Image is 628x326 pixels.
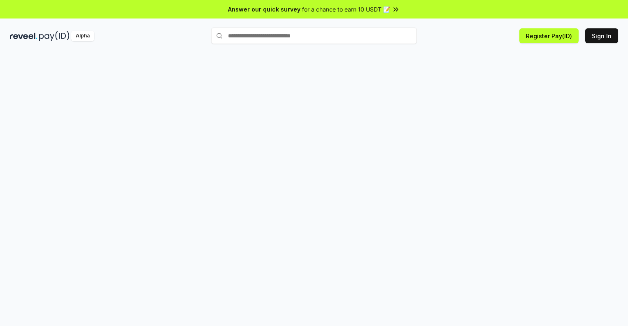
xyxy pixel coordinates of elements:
[302,5,390,14] span: for a chance to earn 10 USDT 📝
[39,31,70,41] img: pay_id
[585,28,618,43] button: Sign In
[10,31,37,41] img: reveel_dark
[228,5,300,14] span: Answer our quick survey
[71,31,94,41] div: Alpha
[519,28,579,43] button: Register Pay(ID)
